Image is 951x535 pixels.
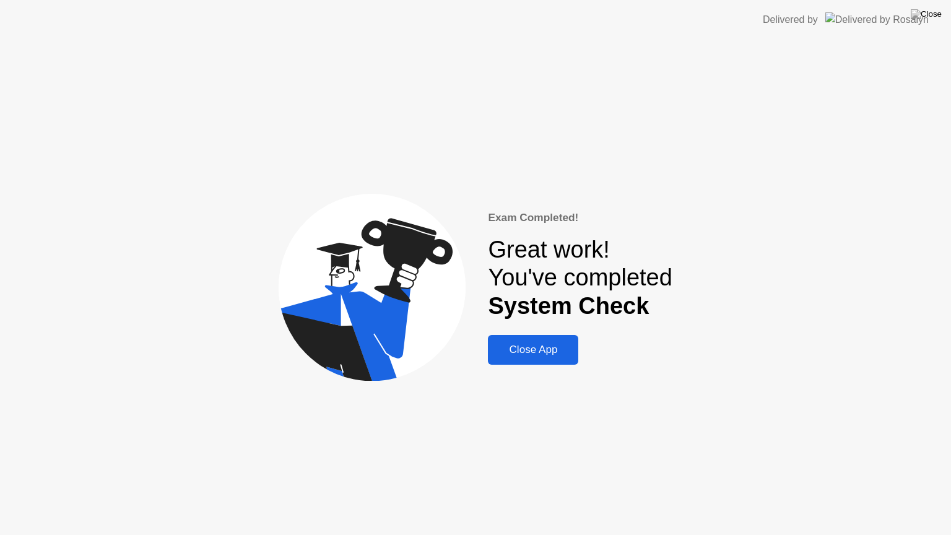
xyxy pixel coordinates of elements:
[488,335,578,365] button: Close App
[488,293,649,319] b: System Check
[825,12,929,27] img: Delivered by Rosalyn
[488,236,672,321] div: Great work! You've completed
[492,344,575,356] div: Close App
[763,12,818,27] div: Delivered by
[488,210,672,226] div: Exam Completed!
[911,9,942,19] img: Close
